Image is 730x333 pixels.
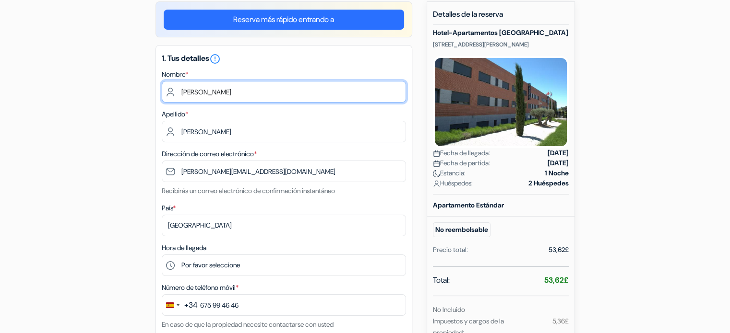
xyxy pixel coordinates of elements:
[162,283,239,293] label: Número de teléfono móvil
[433,222,491,237] small: No reembolsable
[544,275,569,285] strong: 53,62£
[552,317,568,325] small: 5,36£
[162,186,335,195] small: Recibirás un correo electrónico de confirmación instantáneo
[162,149,257,159] label: Dirección de correo electrónico
[162,109,188,119] label: Apellido
[209,53,221,65] i: error_outline
[433,178,473,188] span: Huéspedes:
[184,299,198,311] div: +34
[548,158,569,168] strong: [DATE]
[548,148,569,158] strong: [DATE]
[528,178,569,188] strong: 2 Huéspedes
[162,295,198,315] button: Change country, selected Spain (+34)
[433,180,440,187] img: user_icon.svg
[433,150,440,157] img: calendar.svg
[164,10,404,30] a: Reserva más rápido entrando a
[162,161,406,182] input: Introduzca la dirección de correo electrónico
[162,69,188,80] label: Nombre
[545,168,569,178] strong: 1 Noche
[433,158,490,168] span: Fecha de partida:
[209,53,221,63] a: error_outline
[549,245,569,255] div: 53,62£
[162,243,206,253] label: Hora de llegada
[162,81,406,103] input: Ingrese el nombre
[433,168,466,178] span: Estancia:
[433,41,569,48] p: [STREET_ADDRESS][PERSON_NAME]
[162,320,334,329] small: En caso de que la propiedad necesite contactarse con usted
[433,201,504,209] b: Apartamento Estándar
[162,203,176,213] label: País
[433,170,440,177] img: moon.svg
[162,294,406,316] input: 612 34 56 78
[433,29,569,37] h5: Hotel-Apartamentos [GEOGRAPHIC_DATA]
[162,53,406,65] h5: 1. Tus detalles
[433,305,465,314] small: No Incluido
[162,121,406,142] input: Introduzca el apellido
[433,10,569,25] h5: Detalles de la reserva
[433,275,450,286] span: Total:
[433,245,468,255] div: Precio total:
[433,160,440,167] img: calendar.svg
[433,148,490,158] span: Fecha de llegada:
